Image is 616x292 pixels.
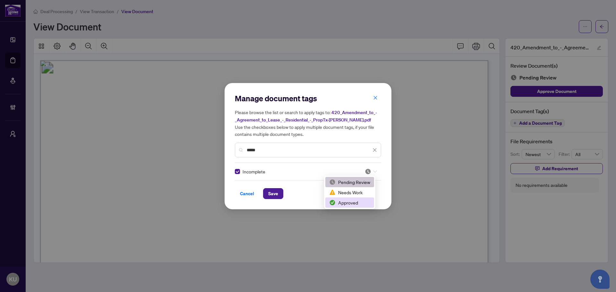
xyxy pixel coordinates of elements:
h5: Please browse the list or search to apply tags to: Use the checkboxes below to apply multiple doc... [235,109,381,138]
div: Approved [329,199,370,206]
h2: Manage document tags [235,93,381,104]
button: Cancel [235,188,259,199]
img: status [329,179,336,185]
img: status [329,199,336,206]
div: Needs Work [325,187,374,197]
div: Needs Work [329,189,370,196]
span: close [373,96,378,100]
img: status [329,189,336,196]
span: Cancel [240,188,254,199]
span: 420_Amendment_to_-_Agreement_to_Lease_-_Residential_-_PropTx-[PERSON_NAME].pdf [235,110,377,123]
button: Open asap [590,270,610,289]
div: Pending Review [329,179,370,186]
span: Incomplete [243,168,265,175]
div: Approved [325,197,374,208]
span: close [372,148,377,152]
div: Pending Review [325,177,374,187]
span: Save [268,188,278,199]
img: status [365,168,371,175]
span: Pending Review [365,168,377,175]
button: Save [263,188,283,199]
